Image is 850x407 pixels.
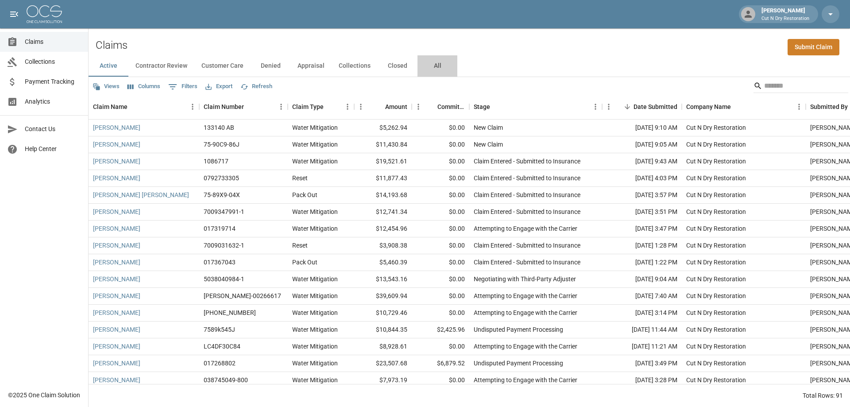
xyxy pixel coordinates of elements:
[474,376,577,384] div: Attempting to Engage with the Carrier
[354,305,412,322] div: $10,729.46
[25,124,81,134] span: Contact Us
[93,258,140,267] a: [PERSON_NAME]
[810,94,848,119] div: Submitted By
[412,100,425,113] button: Menu
[686,291,746,300] div: Cut N Dry Restoration
[204,308,256,317] div: 01-009-220670
[204,174,239,182] div: 0792733305
[686,241,746,250] div: Cut N Dry Restoration
[354,170,412,187] div: $11,877.43
[437,94,465,119] div: Committed Amount
[602,187,682,204] div: [DATE] 3:57 PM
[474,275,576,283] div: Negotiating with Third-Party Adjuster
[412,170,469,187] div: $0.00
[474,342,577,351] div: Attempting to Engage with the Carrier
[602,221,682,237] div: [DATE] 3:47 PM
[354,237,412,254] div: $3,908.38
[634,94,677,119] div: Date Submitted
[602,305,682,322] div: [DATE] 3:14 PM
[602,254,682,271] div: [DATE] 1:22 PM
[25,77,81,86] span: Payment Tracking
[93,359,140,368] a: [PERSON_NAME]
[93,174,140,182] a: [PERSON_NAME]
[354,94,412,119] div: Amount
[204,359,236,368] div: 017268802
[354,100,367,113] button: Menu
[93,325,140,334] a: [PERSON_NAME]
[8,391,80,399] div: © 2025 One Claim Solution
[602,237,682,254] div: [DATE] 1:28 PM
[292,140,338,149] div: Water Mitigation
[758,6,813,22] div: [PERSON_NAME]
[686,359,746,368] div: Cut N Dry Restoration
[204,123,234,132] div: 133140 AB
[93,308,140,317] a: [PERSON_NAME]
[412,322,469,338] div: $2,425.96
[324,101,336,113] button: Sort
[803,391,843,400] div: Total Rows: 91
[251,55,290,77] button: Denied
[93,190,189,199] a: [PERSON_NAME] [PERSON_NAME]
[602,322,682,338] div: [DATE] 11:44 AM
[412,187,469,204] div: $0.00
[354,254,412,271] div: $5,460.39
[292,376,338,384] div: Water Mitigation
[93,241,140,250] a: [PERSON_NAME]
[292,123,338,132] div: Water Mitigation
[194,55,251,77] button: Customer Care
[686,325,746,334] div: Cut N Dry Restoration
[412,204,469,221] div: $0.00
[354,271,412,288] div: $13,543.16
[292,258,317,267] div: Pack Out
[204,224,236,233] div: 017319714
[602,120,682,136] div: [DATE] 9:10 AM
[93,140,140,149] a: [PERSON_NAME]
[474,325,563,334] div: Undisputed Payment Processing
[412,237,469,254] div: $0.00
[412,136,469,153] div: $0.00
[792,100,806,113] button: Menu
[292,207,338,216] div: Water Mitigation
[204,140,240,149] div: 75-90C9-86J
[292,325,338,334] div: Water Mitigation
[341,100,354,113] button: Menu
[474,190,580,199] div: Claim Entered - Submitted to Insurance
[474,308,577,317] div: Attempting to Engage with the Carrier
[204,325,235,334] div: 7589k545J
[204,94,244,119] div: Claim Number
[474,123,503,132] div: New Claim
[602,271,682,288] div: [DATE] 9:04 AM
[25,97,81,106] span: Analytics
[686,258,746,267] div: Cut N Dry Restoration
[96,39,127,52] h2: Claims
[27,5,62,23] img: ocs-logo-white-transparent.png
[682,94,806,119] div: Company Name
[204,275,244,283] div: 5038040984-1
[412,305,469,322] div: $0.00
[292,94,324,119] div: Claim Type
[602,136,682,153] div: [DATE] 9:05 AM
[166,80,200,94] button: Show filters
[412,254,469,271] div: $0.00
[292,157,338,166] div: Water Mitigation
[354,221,412,237] div: $12,454.96
[288,94,354,119] div: Claim Type
[378,55,417,77] button: Closed
[244,101,256,113] button: Sort
[354,355,412,372] div: $23,507.68
[602,355,682,372] div: [DATE] 3:49 PM
[602,153,682,170] div: [DATE] 9:43 AM
[93,342,140,351] a: [PERSON_NAME]
[602,204,682,221] div: [DATE] 3:51 PM
[292,275,338,283] div: Water Mitigation
[186,100,199,113] button: Menu
[602,372,682,389] div: [DATE] 3:28 PM
[686,174,746,182] div: Cut N Dry Restoration
[127,101,140,113] button: Sort
[354,153,412,170] div: $19,521.61
[788,39,839,55] a: Submit Claim
[89,94,199,119] div: Claim Name
[474,359,563,368] div: Undisputed Payment Processing
[469,94,602,119] div: Stage
[686,190,746,199] div: Cut N Dry Restoration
